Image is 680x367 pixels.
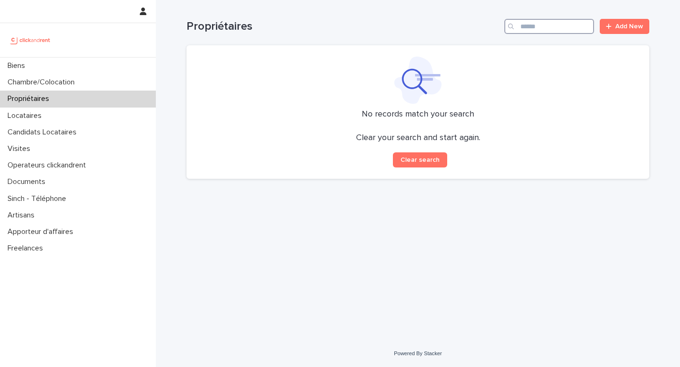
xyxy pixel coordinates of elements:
[356,133,480,143] p: Clear your search and start again.
[393,152,447,167] button: Clear search
[187,20,501,33] h1: Propriétaires
[198,109,638,120] p: No records match your search
[4,177,53,186] p: Documents
[4,227,81,236] p: Apporteur d'affaires
[400,157,440,163] span: Clear search
[4,128,84,137] p: Candidats Locataires
[4,194,74,203] p: Sinch - Téléphone
[4,94,57,103] p: Propriétaires
[394,350,442,356] a: Powered By Stacker
[4,144,38,153] p: Visites
[4,211,42,220] p: Artisans
[600,19,649,34] a: Add New
[4,161,93,170] p: Operateurs clickandrent
[615,23,643,30] span: Add New
[4,244,51,253] p: Freelances
[8,31,53,50] img: UCB0brd3T0yccxBKYDjQ
[4,78,82,87] p: Chambre/Colocation
[4,111,49,120] p: Locataires
[4,61,33,70] p: Biens
[504,19,594,34] input: Search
